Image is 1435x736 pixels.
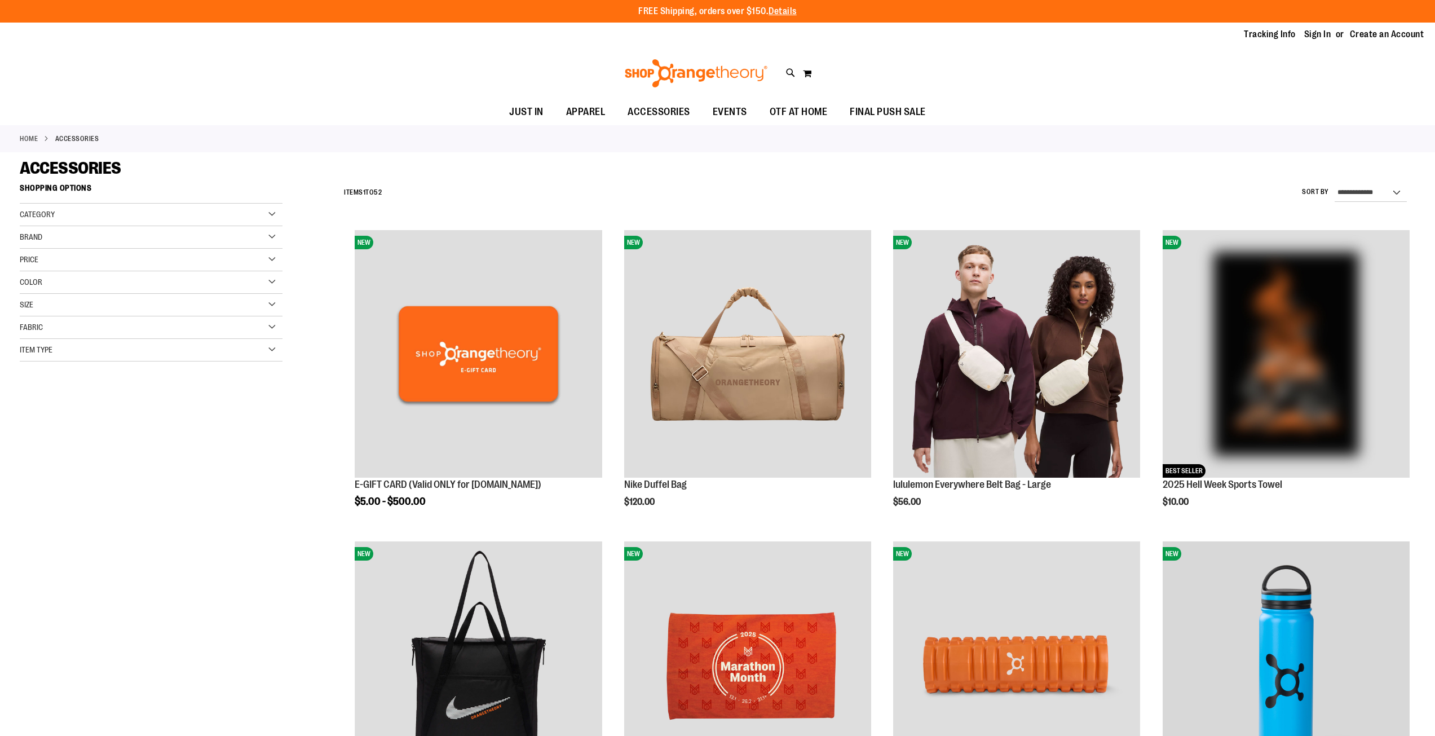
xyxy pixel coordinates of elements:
[355,496,426,507] span: $5.00 - $500.00
[1163,547,1181,561] span: NEW
[498,99,555,125] a: JUST IN
[893,230,1140,479] a: lululemon Everywhere Belt Bag - LargeNEW
[770,99,828,125] span: OTF AT HOME
[1163,464,1206,478] span: BEST SELLER
[638,5,797,18] p: FREE Shipping, orders over $150.
[1163,230,1410,477] img: OTF 2025 Hell Week Event Retail
[624,497,656,507] span: $120.00
[893,236,912,249] span: NEW
[20,277,42,287] span: Color
[893,230,1140,477] img: lululemon Everywhere Belt Bag - Large
[363,188,366,196] span: 1
[1163,236,1181,249] span: NEW
[374,188,382,196] span: 52
[566,99,606,125] span: APPAREL
[888,224,1146,536] div: product
[349,224,607,536] div: product
[55,134,99,144] strong: ACCESSORIES
[1302,187,1329,197] label: Sort By
[20,345,52,354] span: Item Type
[1304,28,1331,41] a: Sign In
[1163,230,1410,479] a: OTF 2025 Hell Week Event RetailNEWBEST SELLER
[509,99,544,125] span: JUST IN
[624,547,643,561] span: NEW
[893,497,922,507] span: $56.00
[623,59,769,87] img: Shop Orangetheory
[20,134,38,144] a: Home
[355,547,373,561] span: NEW
[893,479,1051,490] a: lululemon Everywhere Belt Bag - Large
[616,99,701,125] a: ACCESSORIES
[893,547,912,561] span: NEW
[1163,479,1282,490] a: 2025 Hell Week Sports Towel
[624,479,687,490] a: Nike Duffel Bag
[838,99,937,125] a: FINAL PUSH SALE
[1244,28,1296,41] a: Tracking Info
[20,158,121,178] span: ACCESSORIES
[628,99,690,125] span: ACCESSORIES
[20,178,282,204] strong: Shopping Options
[769,6,797,16] a: Details
[355,236,373,249] span: NEW
[850,99,926,125] span: FINAL PUSH SALE
[624,230,871,479] a: Nike Duffel BagNEW
[555,99,617,125] a: APPAREL
[344,184,382,201] h2: Items to
[355,230,602,479] a: E-GIFT CARD (Valid ONLY for ShopOrangetheory.com)NEW
[758,99,839,125] a: OTF AT HOME
[20,232,42,241] span: Brand
[20,323,43,332] span: Fabric
[355,230,602,477] img: E-GIFT CARD (Valid ONLY for ShopOrangetheory.com)
[1350,28,1424,41] a: Create an Account
[619,224,877,536] div: product
[20,300,33,309] span: Size
[1157,224,1415,536] div: product
[20,255,38,264] span: Price
[701,99,758,125] a: EVENTS
[20,210,55,219] span: Category
[1163,497,1190,507] span: $10.00
[713,99,747,125] span: EVENTS
[624,236,643,249] span: NEW
[624,230,871,477] img: Nike Duffel Bag
[355,479,541,490] a: E-GIFT CARD (Valid ONLY for [DOMAIN_NAME])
